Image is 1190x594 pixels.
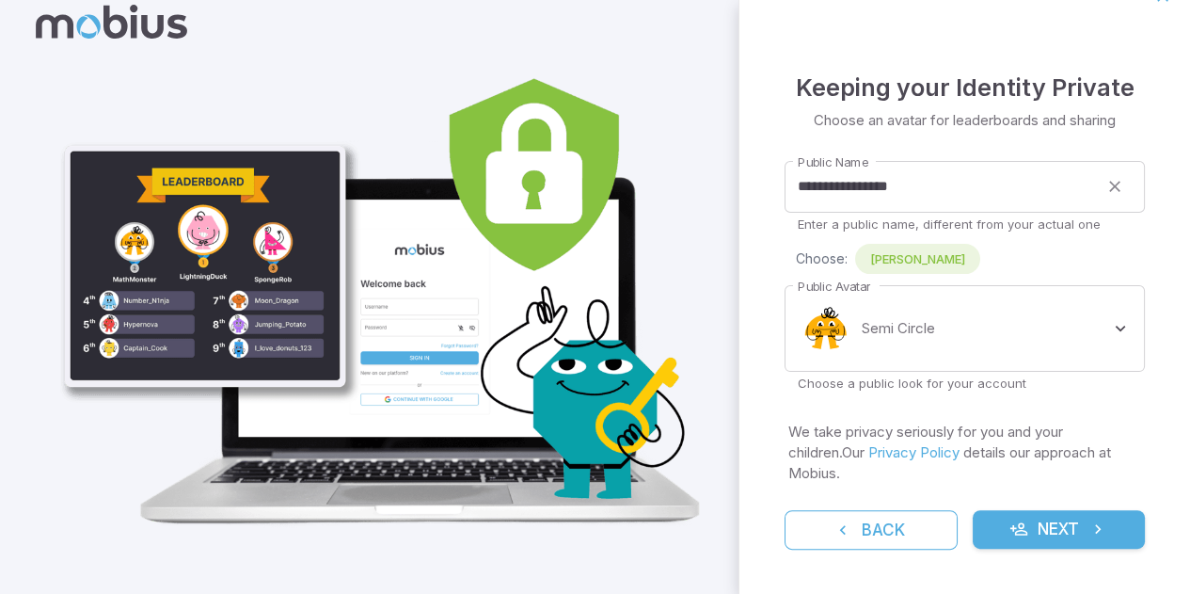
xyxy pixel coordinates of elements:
[798,278,870,296] label: Public Avatar
[798,153,868,171] label: Public Name
[798,300,854,357] img: semi-circle.svg
[798,216,1132,233] p: Enter a public name, different from your actual one
[814,110,1116,131] p: Choose an avatar for leaderboards and sharing
[973,510,1146,550] button: Next
[855,249,980,268] span: [PERSON_NAME]
[868,443,960,461] a: Privacy Policy
[855,244,980,274] div: [PERSON_NAME]
[1098,169,1132,203] button: clear
[798,375,1132,392] p: Choose a public look for your account
[53,22,716,538] img: parent_3-illustration
[796,69,1134,106] h4: Keeping your Identity Private
[785,510,958,550] button: Back
[788,422,1141,484] p: We take privacy seriously for you and your children. Our details our approach at Mobius.
[796,244,1145,274] div: Choose:
[862,318,935,339] p: Semi Circle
